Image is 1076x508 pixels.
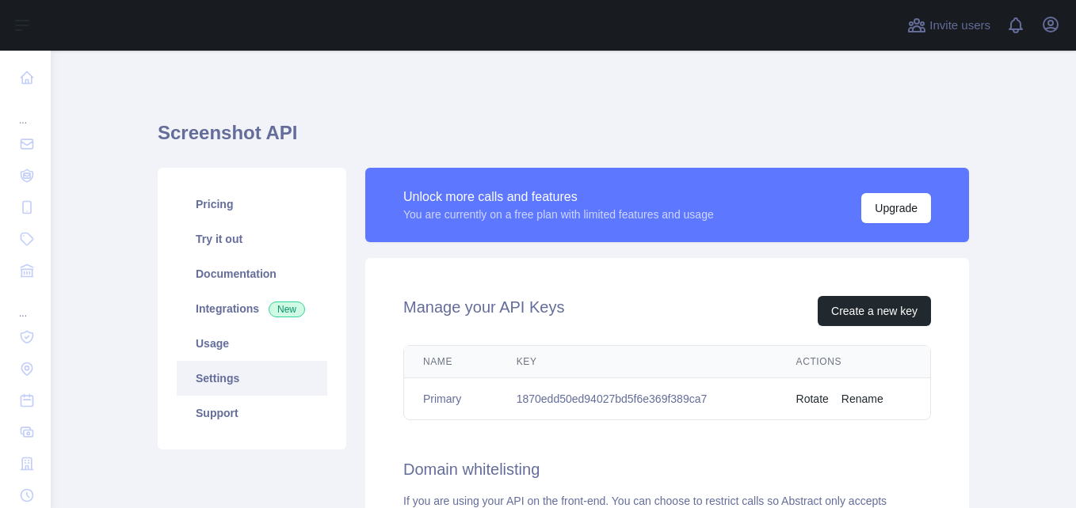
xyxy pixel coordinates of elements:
[404,346,498,378] th: Name
[13,288,38,320] div: ...
[403,188,714,207] div: Unlock more calls and features
[929,17,990,35] span: Invite users
[177,326,327,361] a: Usage
[796,391,829,407] button: Rotate
[177,361,327,396] a: Settings
[13,95,38,127] div: ...
[177,187,327,222] a: Pricing
[403,458,931,480] h2: Domain whitelisting
[904,13,994,38] button: Invite users
[403,207,714,222] div: You are currently on a free plan with limited features and usage
[777,346,930,378] th: Actions
[403,296,564,326] h2: Manage your API Keys
[177,222,327,256] a: Try it out
[177,291,327,326] a: Integrations New
[177,396,327,430] a: Support
[404,378,498,420] td: Primary
[498,346,777,378] th: Key
[861,193,931,223] button: Upgrade
[269,301,305,317] span: New
[841,391,883,407] button: Rename
[818,296,931,326] button: Create a new key
[498,378,777,420] td: 1870edd50ed94027bd5f6e369f389ca7
[158,120,969,158] h1: Screenshot API
[177,256,327,291] a: Documentation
